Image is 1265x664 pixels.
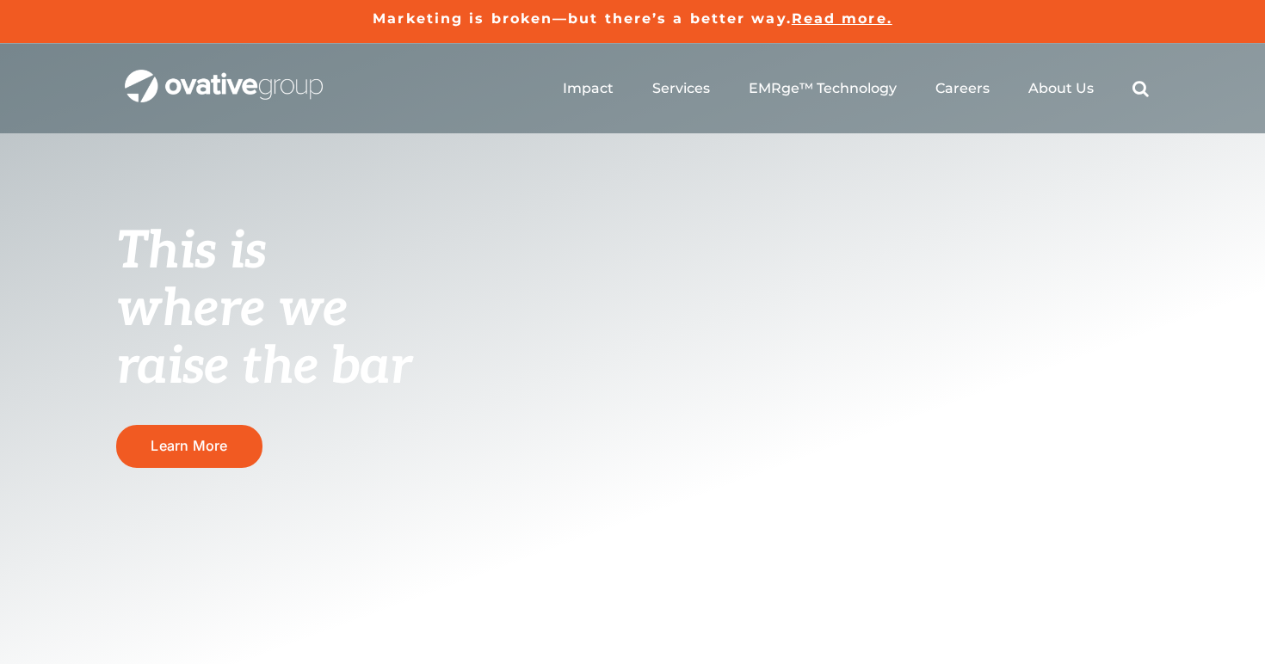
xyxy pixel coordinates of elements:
[116,221,266,283] span: This is
[151,438,227,454] span: Learn More
[373,10,792,27] a: Marketing is broken—but there’s a better way.
[652,80,710,97] a: Services
[935,80,990,97] a: Careers
[792,10,892,27] a: Read more.
[125,68,323,84] a: OG_Full_horizontal_WHT
[563,61,1149,116] nav: Menu
[1132,80,1149,97] a: Search
[1028,80,1094,97] a: About Us
[563,80,614,97] a: Impact
[116,279,411,398] span: where we raise the bar
[116,425,262,467] a: Learn More
[749,80,897,97] a: EMRge™ Technology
